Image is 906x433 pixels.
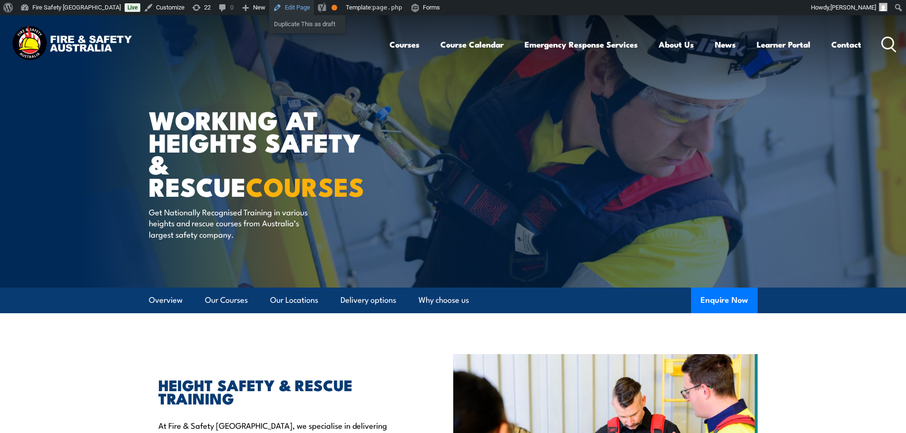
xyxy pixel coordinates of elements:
a: About Us [659,32,694,57]
span: page.php [372,4,402,11]
p: Get Nationally Recognised Training in various heights and rescue courses from Australia’s largest... [149,206,322,240]
a: Contact [831,32,861,57]
a: Duplicate This as draft [269,18,345,30]
a: Live [125,3,140,12]
a: Learner Portal [757,32,810,57]
a: Our Courses [205,288,248,313]
a: Courses [390,32,419,57]
strong: COURSES [246,166,364,205]
a: Overview [149,288,183,313]
button: Enquire Now [691,288,758,313]
h2: HEIGHT SAFETY & RESCUE TRAINING [158,378,409,404]
a: Course Calendar [440,32,504,57]
h1: WORKING AT HEIGHTS SAFETY & RESCUE [149,108,384,197]
div: OK [331,5,337,10]
a: Emergency Response Services [525,32,638,57]
a: News [715,32,736,57]
a: Why choose us [419,288,469,313]
a: Our Locations [270,288,318,313]
span: [PERSON_NAME] [830,4,876,11]
a: Delivery options [341,288,396,313]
